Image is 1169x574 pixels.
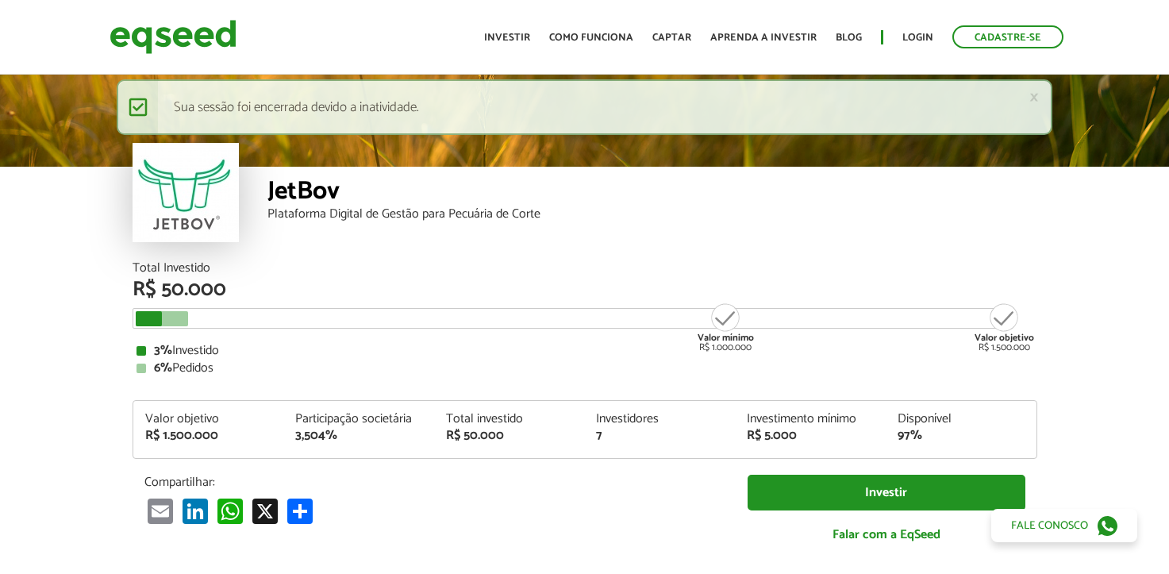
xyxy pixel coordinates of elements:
div: JetBov [267,179,1037,208]
strong: Valor mínimo [698,330,754,345]
a: X [249,498,281,524]
a: Blog [836,33,862,43]
a: Compartilhar [284,498,316,524]
strong: Valor objetivo [975,330,1034,345]
div: Total investido [446,413,573,426]
strong: 6% [154,357,172,379]
a: Investir [484,33,530,43]
div: 97% [898,430,1025,442]
div: Investimento mínimo [747,413,874,426]
div: R$ 50.000 [446,430,573,442]
div: R$ 5.000 [747,430,874,442]
a: Email [144,498,176,524]
img: EqSeed [110,16,236,58]
div: Pedidos [137,362,1033,375]
div: R$ 1.000.000 [696,302,756,352]
div: R$ 50.000 [133,279,1037,300]
a: LinkedIn [179,498,211,524]
a: Investir [748,475,1025,510]
div: Participação societária [295,413,422,426]
a: Aprenda a investir [710,33,817,43]
div: 3,504% [295,430,422,442]
div: Disponível [898,413,1025,426]
div: Plataforma Digital de Gestão para Pecuária de Corte [267,208,1037,221]
a: Cadastre-se [952,25,1063,48]
a: Falar com a EqSeed [748,518,1025,551]
div: 7 [596,430,723,442]
a: WhatsApp [214,498,246,524]
div: Investido [137,345,1033,357]
div: Valor objetivo [145,413,272,426]
strong: 3% [154,340,172,361]
a: Captar [652,33,691,43]
div: Total Investido [133,262,1037,275]
a: Fale conosco [991,509,1137,542]
a: × [1029,89,1039,106]
a: Como funciona [549,33,633,43]
div: Sua sessão foi encerrada devido a inatividade. [117,79,1052,135]
div: R$ 1.500.000 [975,302,1034,352]
div: Investidores [596,413,723,426]
p: Compartilhar: [144,475,724,490]
div: R$ 1.500.000 [145,430,272,442]
a: Login [902,33,933,43]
